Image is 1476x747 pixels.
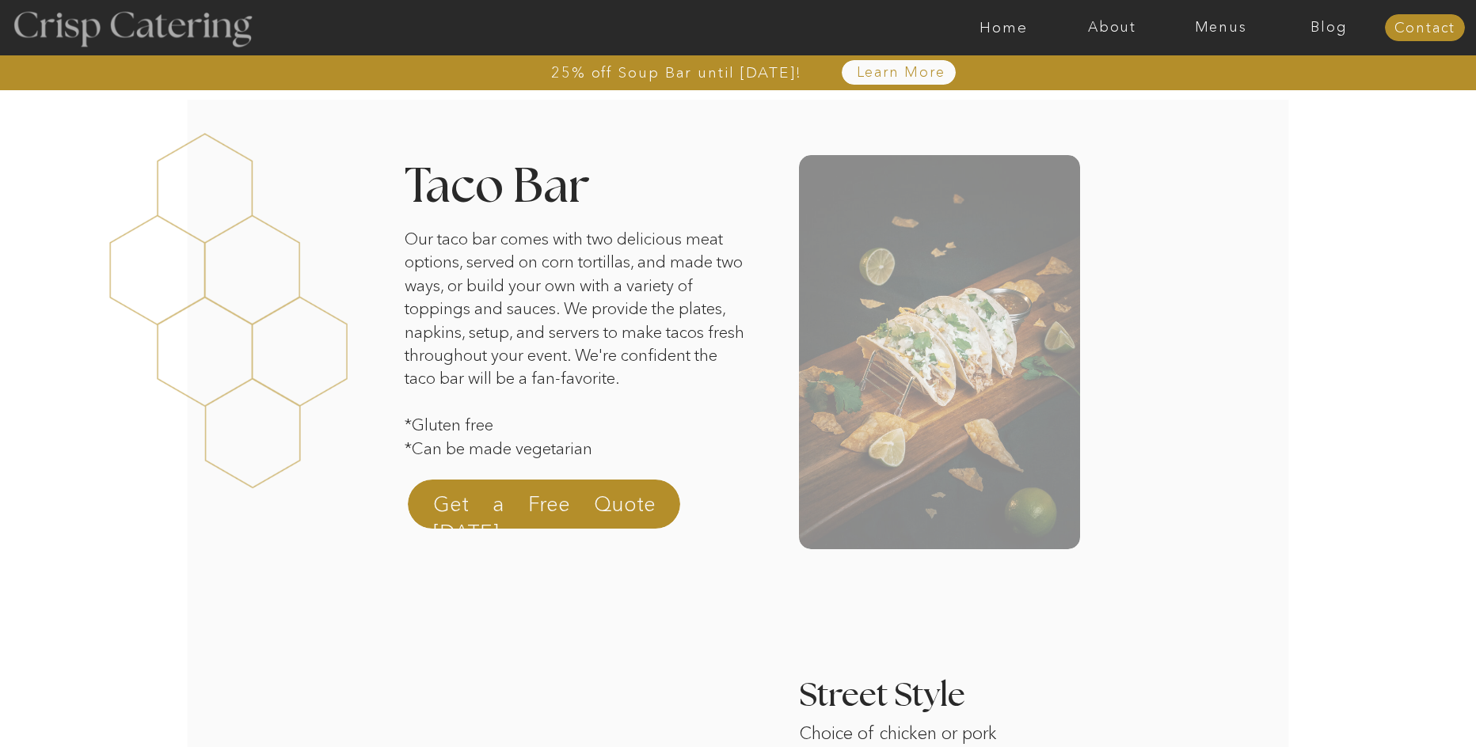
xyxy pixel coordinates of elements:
a: Get a Free Quote [DATE] [433,490,656,528]
a: Menus [1166,20,1275,36]
h2: Taco Bar [405,164,709,206]
p: Our taco bar comes with two delicious meat options, served on corn tortillas, and made two ways, ... [405,227,751,474]
a: About [1058,20,1166,36]
a: Home [949,20,1058,36]
a: Contact [1385,21,1465,36]
a: 25% off Soup Bar until [DATE]! [494,65,859,81]
a: Blog [1275,20,1383,36]
a: Learn More [820,65,982,81]
h3: Street Style [799,680,1052,715]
